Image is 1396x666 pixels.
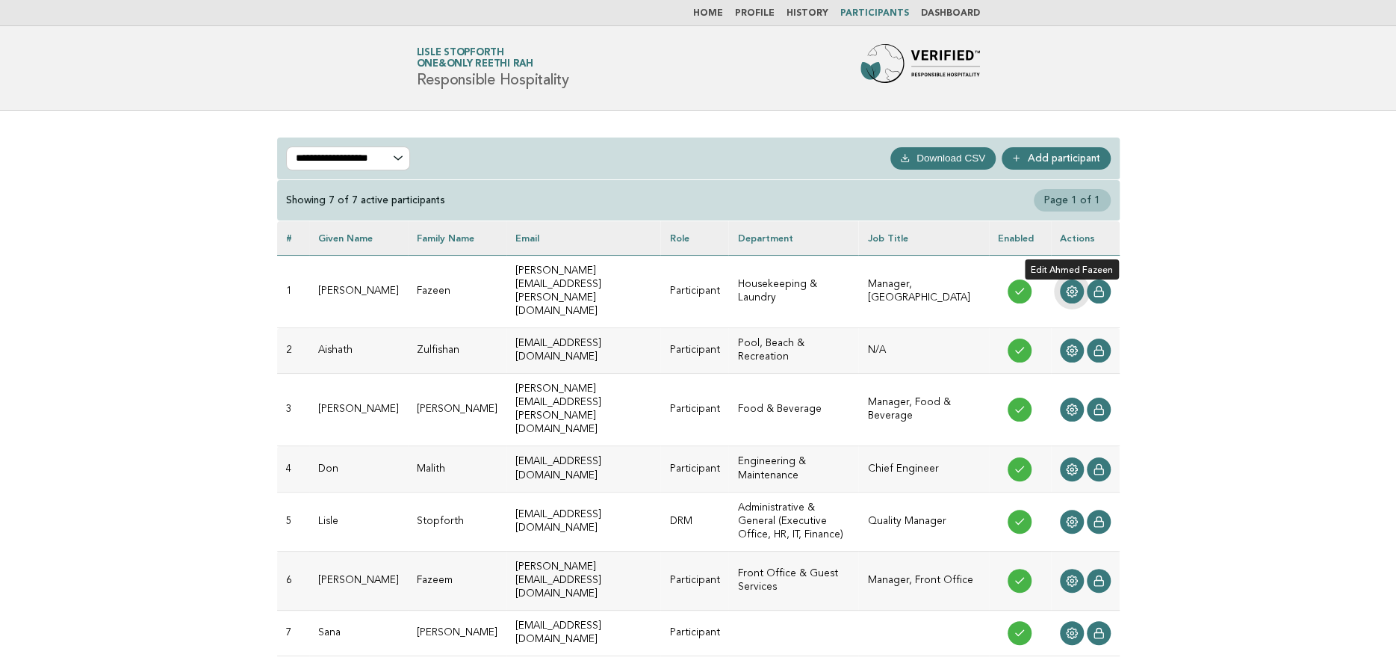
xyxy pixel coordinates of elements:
a: Add participant [1002,147,1111,170]
td: Sana [309,611,408,656]
td: Food & Beverage [728,374,858,446]
td: Participant [660,551,728,610]
th: Enabled [989,221,1051,255]
a: Home [693,9,723,18]
td: 7 [277,611,309,656]
div: Showing 7 of 7 active participants [286,194,445,207]
th: Email [506,221,661,255]
td: Pool, Beach & Recreation [728,328,858,374]
a: History [787,9,828,18]
button: Download CSV [890,147,996,170]
td: Aishath [309,328,408,374]
td: [PERSON_NAME][EMAIL_ADDRESS][DOMAIN_NAME] [506,551,661,610]
td: Participant [660,374,728,446]
td: [PERSON_NAME][EMAIL_ADDRESS][PERSON_NAME][DOMAIN_NAME] [506,255,661,327]
span: One&Only Reethi Rah [417,60,533,70]
td: 4 [277,446,309,492]
th: Given name [309,221,408,255]
td: Fazeen [408,255,506,327]
td: 6 [277,551,309,610]
td: [PERSON_NAME] [309,551,408,610]
th: Role [660,221,728,255]
td: Don [309,446,408,492]
td: Manager, [GEOGRAPHIC_DATA] [858,255,988,327]
td: Engineering & Maintenance [728,446,858,492]
a: Lisle StopforthOne&Only Reethi Rah [417,48,533,69]
td: Administrative & General (Executive Office, HR, IT, Finance) [728,492,858,551]
td: [PERSON_NAME] [309,374,408,446]
td: Manager, Front Office [858,551,988,610]
td: Front Office & Guest Services [728,551,858,610]
td: [PERSON_NAME] [408,611,506,656]
td: DRM [660,492,728,551]
th: # [277,221,309,255]
td: Malith [408,446,506,492]
td: 2 [277,328,309,374]
td: Participant [660,446,728,492]
img: Forbes Travel Guide [860,44,980,92]
td: Housekeeping & Laundry [728,255,858,327]
th: Department [728,221,858,255]
td: [PERSON_NAME] [408,374,506,446]
td: [PERSON_NAME] [309,255,408,327]
a: Dashboard [921,9,980,18]
td: Quality Manager [858,492,988,551]
td: Participant [660,611,728,656]
td: Manager, Food & Beverage [858,374,988,446]
td: [EMAIL_ADDRESS][DOMAIN_NAME] [506,328,661,374]
td: 1 [277,255,309,327]
td: [PERSON_NAME][EMAIL_ADDRESS][PERSON_NAME][DOMAIN_NAME] [506,374,661,446]
td: Stopforth [408,492,506,551]
th: Family name [408,221,506,255]
td: Zulfishan [408,328,506,374]
td: 3 [277,374,309,446]
td: Chief Engineer [858,446,988,492]
a: Profile [735,9,775,18]
td: Participant [660,328,728,374]
h1: Responsible Hospitality [417,49,569,87]
th: Job Title [858,221,988,255]
a: Participants [840,9,909,18]
td: [EMAIL_ADDRESS][DOMAIN_NAME] [506,611,661,656]
td: [EMAIL_ADDRESS][DOMAIN_NAME] [506,446,661,492]
td: 5 [277,492,309,551]
td: N/A [858,328,988,374]
td: [EMAIL_ADDRESS][DOMAIN_NAME] [506,492,661,551]
td: Fazeem [408,551,506,610]
td: Lisle [309,492,408,551]
td: Participant [660,255,728,327]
